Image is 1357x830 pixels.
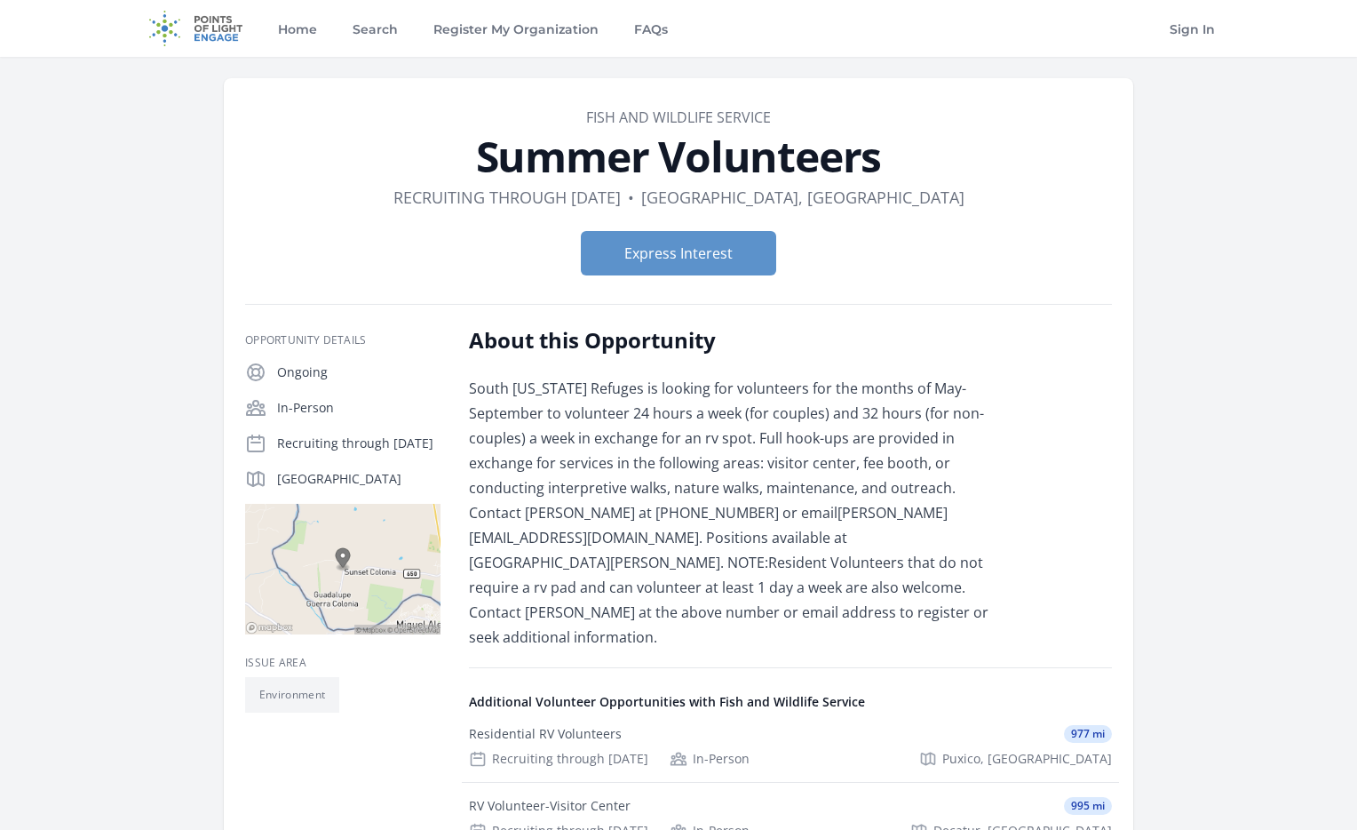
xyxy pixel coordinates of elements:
span: Puxico, [GEOGRAPHIC_DATA] [942,750,1112,768]
a: Residential RV Volunteers 977 mi Recruiting through [DATE] In-Person Puxico, [GEOGRAPHIC_DATA] [462,711,1119,782]
a: Fish and Wildlife Service [586,108,771,127]
p: [GEOGRAPHIC_DATA] [277,470,440,488]
h3: Opportunity Details [245,333,440,347]
h3: Issue area [245,656,440,670]
span: 995 mi [1064,797,1112,815]
div: In-Person [670,750,750,768]
h2: About this Opportunity [469,326,988,355]
dd: Recruiting through [DATE] [393,185,621,210]
span: 977 mi [1064,725,1112,743]
h4: Additional Volunteer Opportunities with Fish and Wildlife Service [469,693,1112,711]
button: Express Interest [581,231,776,275]
li: Environment [245,677,339,713]
dd: [GEOGRAPHIC_DATA], [GEOGRAPHIC_DATA] [641,185,964,210]
div: Recruiting through [DATE] [469,750,648,768]
p: Ongoing [277,363,440,381]
div: • [628,185,634,210]
p: South [US_STATE] Refuges is looking for volunteers for the months of May- September to volunteer ... [469,376,988,650]
p: In-Person [277,399,440,417]
img: Map [245,504,440,634]
p: Recruiting through [DATE] [277,435,440,452]
div: RV Volunteer-Visitor Center [469,797,631,815]
div: Residential RV Volunteers [469,725,622,743]
h1: Summer Volunteers [245,135,1112,178]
